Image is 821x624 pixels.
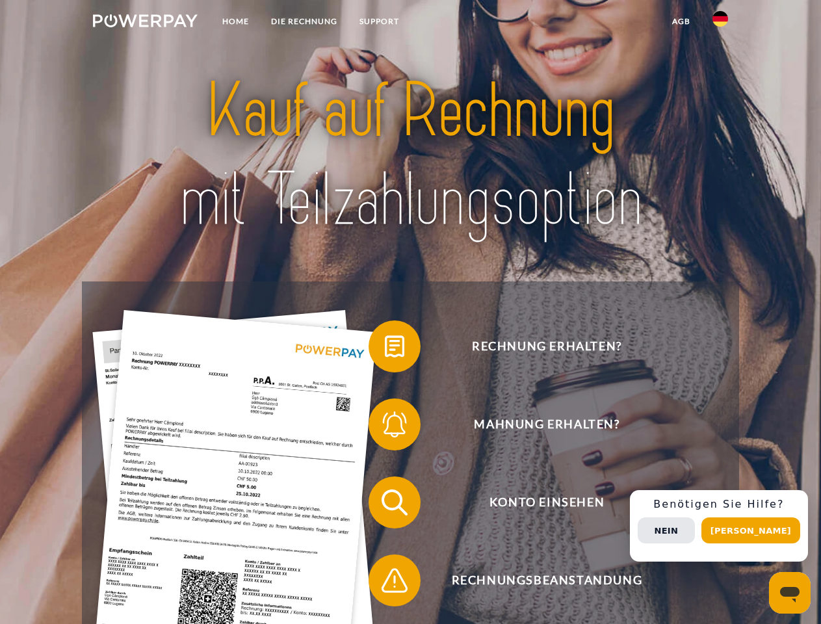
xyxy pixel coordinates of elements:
a: SUPPORT [348,10,410,33]
img: qb_warning.svg [378,564,411,597]
img: qb_bill.svg [378,330,411,363]
button: [PERSON_NAME] [701,517,800,543]
img: title-powerpay_de.svg [124,62,697,249]
span: Konto einsehen [387,476,706,528]
span: Rechnung erhalten? [387,320,706,372]
img: qb_bell.svg [378,408,411,441]
img: qb_search.svg [378,486,411,519]
iframe: Schaltfläche zum Öffnen des Messaging-Fensters [769,572,811,614]
button: Nein [638,517,695,543]
button: Rechnung erhalten? [369,320,707,372]
img: logo-powerpay-white.svg [93,14,198,27]
a: DIE RECHNUNG [260,10,348,33]
a: Home [211,10,260,33]
a: agb [661,10,701,33]
button: Rechnungsbeanstandung [369,554,707,606]
span: Rechnungsbeanstandung [387,554,706,606]
h3: Benötigen Sie Hilfe? [638,498,800,511]
span: Mahnung erhalten? [387,398,706,450]
div: Schnellhilfe [630,490,808,562]
img: de [712,11,728,27]
button: Mahnung erhalten? [369,398,707,450]
button: Konto einsehen [369,476,707,528]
